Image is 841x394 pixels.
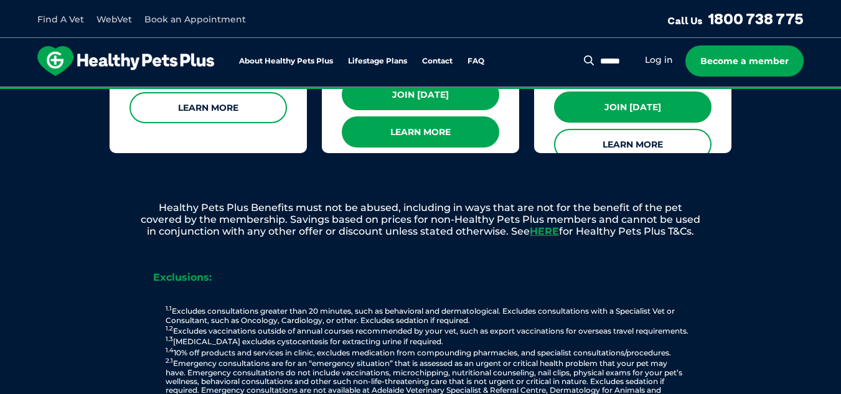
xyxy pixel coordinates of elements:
a: Learn More [342,116,499,148]
a: About Healthy Pets Plus [239,57,333,65]
p: Healthy Pets Plus Benefits must not be abused, including in ways that are not for the benefit of ... [97,202,745,238]
a: WebVet [96,14,132,25]
a: FAQ [467,57,484,65]
a: Learn More [129,92,287,123]
span: Call Us [667,14,703,27]
sup: 1.4 [166,346,174,354]
a: Log in [645,54,673,66]
a: Call Us1800 738 775 [667,9,804,28]
strong: Exclusions: [153,271,212,283]
a: Become a member [685,45,804,77]
a: Join [DATE] [342,79,499,110]
a: Book an Appointment [144,14,246,25]
sup: 1.1 [166,304,172,312]
a: Find A Vet [37,14,84,25]
span: Proactive, preventative wellness program designed to keep your pet healthier and happier for longer [188,87,653,98]
a: Learn More [554,129,712,160]
sup: 1.2 [166,324,173,332]
img: hpp-logo [37,46,214,76]
a: HERE [530,225,559,237]
sup: 2.1 [166,357,173,365]
a: Join [DATE] [554,91,712,123]
a: Contact [422,57,453,65]
button: Search [581,54,597,67]
sup: 1.3 [166,335,173,343]
a: Lifestage Plans [348,57,407,65]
